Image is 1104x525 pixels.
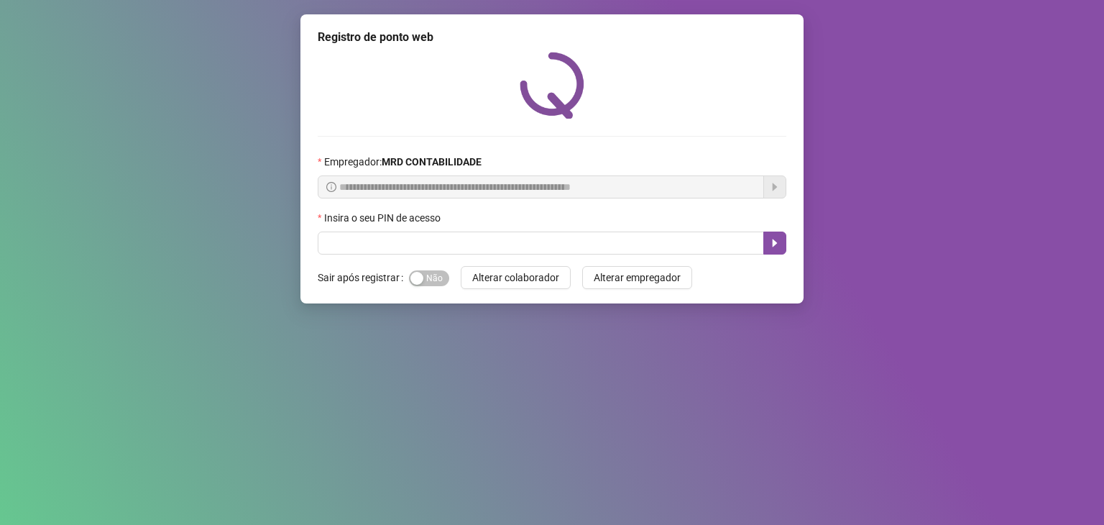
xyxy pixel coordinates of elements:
[520,52,584,119] img: QRPoint
[472,270,559,286] span: Alterar colaborador
[326,182,336,192] span: info-circle
[461,266,571,289] button: Alterar colaborador
[594,270,681,286] span: Alterar empregador
[769,237,781,249] span: caret-right
[318,29,786,46] div: Registro de ponto web
[382,156,482,168] strong: MRD CONTABILIDADE
[324,154,482,170] span: Empregador :
[318,210,450,226] label: Insira o seu PIN de acesso
[582,266,692,289] button: Alterar empregador
[318,266,409,289] label: Sair após registrar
